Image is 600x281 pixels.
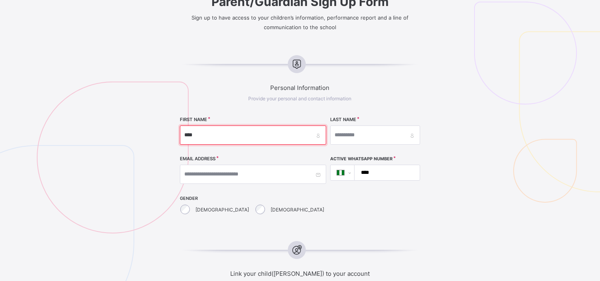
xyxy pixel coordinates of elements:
[271,207,324,213] label: [DEMOGRAPHIC_DATA]
[191,14,409,30] span: Sign up to have access to your children’s information, performance report and a line of communica...
[330,117,356,122] label: LAST NAME
[249,96,352,102] span: Provide your personal and contact information
[180,117,207,122] label: FIRST NAME
[195,207,249,213] label: [DEMOGRAPHIC_DATA]
[330,156,393,161] label: Active WhatsApp Number
[180,156,215,161] label: EMAIL ADDRESS
[180,196,326,201] span: GENDER
[150,270,450,277] span: Link your child([PERSON_NAME]) to your account
[150,84,450,92] span: Personal Information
